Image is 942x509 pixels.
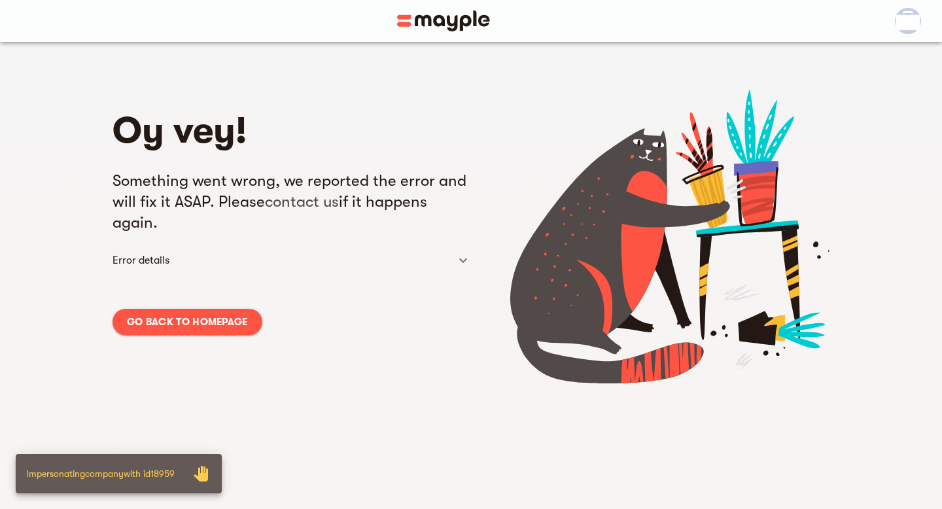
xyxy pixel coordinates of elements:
a: Go back to homepage [113,309,262,335]
img: bm_silhouette.png [895,8,921,34]
span: Stop Impersonation [185,458,217,489]
h5: Something went wrong, we reported the error and will fix it ASAP. Please if it happens again. [113,170,471,233]
a: contact us [265,192,339,211]
img: Error [510,89,829,383]
span: Go back to homepage [127,314,248,330]
h1: Oy vey! [113,105,471,157]
button: Close [185,458,217,489]
span: Impersonating company with id 18959 [26,468,175,479]
div: Error details [113,243,471,277]
img: Main logo [397,10,491,31]
h6: Error details [113,251,169,270]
